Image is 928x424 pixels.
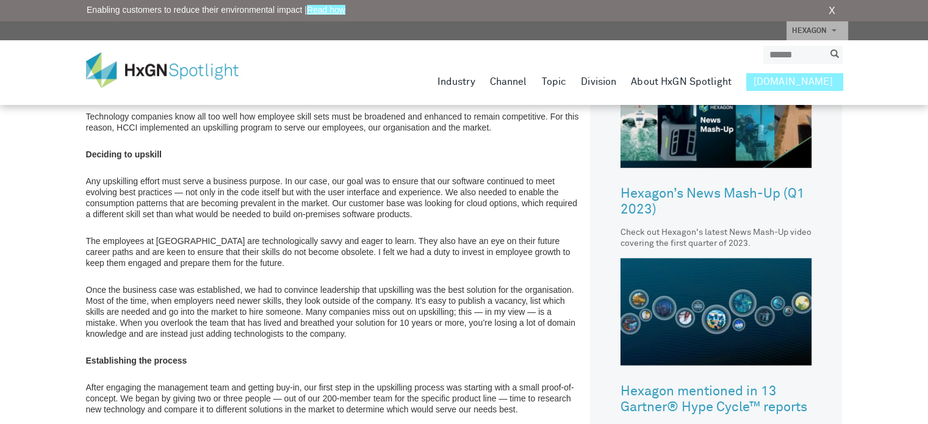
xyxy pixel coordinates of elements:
[620,60,811,168] img: Hexagon’s News Mash-Up (Q1 2023)
[86,149,162,159] strong: Deciding to upskill
[620,227,811,249] div: Check out Hexagon's latest News Mash-Up video covering the first quarter of 2023.
[307,5,345,15] a: Read how
[829,4,835,18] a: X
[490,73,527,90] a: Channel
[86,176,584,220] p: Any upskilling effort must serve a business purpose. In our case, our goal was to ensure that our...
[86,382,584,415] p: After engaging the management team and getting buy-in, our first step in the upskilling process w...
[786,21,848,40] a: HEXAGON
[86,284,584,339] p: Once the business case was established, we had to convince leadership that upskilling was the bes...
[746,73,843,90] a: [DOMAIN_NAME]
[86,111,584,133] p: Technology companies know all too well how employee skill sets must be broadened and enhanced to ...
[620,258,811,365] img: Hexagon mentioned in 13 Gartner® Hype Cycle™ reports
[620,177,811,227] a: Hexagon’s News Mash-Up (Q1 2023)
[437,73,475,90] a: Industry
[86,52,257,88] img: HxGN Spotlight
[86,356,187,365] strong: Establishing the process
[541,73,566,90] a: Topic
[87,4,345,16] span: Enabling customers to reduce their environmental impact |
[581,73,616,90] a: Division
[86,235,584,268] p: The employees at [GEOGRAPHIC_DATA] are technologically savvy and eager to learn. They also have a...
[631,73,732,90] a: About HxGN Spotlight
